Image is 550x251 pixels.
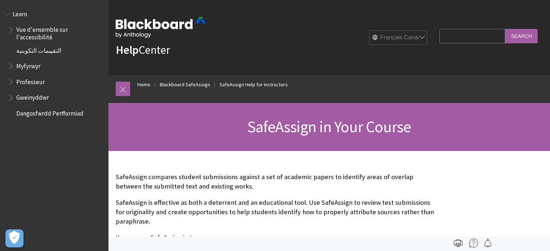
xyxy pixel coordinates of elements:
img: Blackboard by Anthology [116,17,206,38]
nav: Book outline for Blackboard Learn Help [4,8,104,120]
select: Site Language Selector [370,31,427,45]
p: You can use SafeAssign in two ways: [116,233,436,242]
span: Dangosfwrdd Perfformiad [16,107,84,117]
img: More help [469,239,478,247]
a: Blackboard SafeAssign [160,80,210,89]
img: Print [454,239,462,247]
img: Follow this page [483,239,492,247]
p: SafeAssign is effective as both a deterrent and an educational tool. Use SafeAssign to review tes... [116,198,436,226]
a: Home [137,80,150,89]
span: Professeur [16,76,45,86]
span: Gweinyddwr [16,92,49,101]
span: Learn [13,8,27,18]
span: SafeAssign in Your Course [247,117,411,137]
a: SafeAssign Help for Instructors [219,80,288,89]
strong: Help [116,43,138,57]
span: التقييمات التكوينية [16,44,61,54]
p: SafeAssign compares student submissions against a set of academic papers to identify areas of ove... [116,172,436,191]
a: HelpCenter [116,43,170,57]
input: Search [505,29,538,43]
span: Myfyrwyr [16,60,40,70]
span: Vue d'ensemble sur l'accessibilité [16,24,103,41]
button: Open Preferences [5,229,24,247]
